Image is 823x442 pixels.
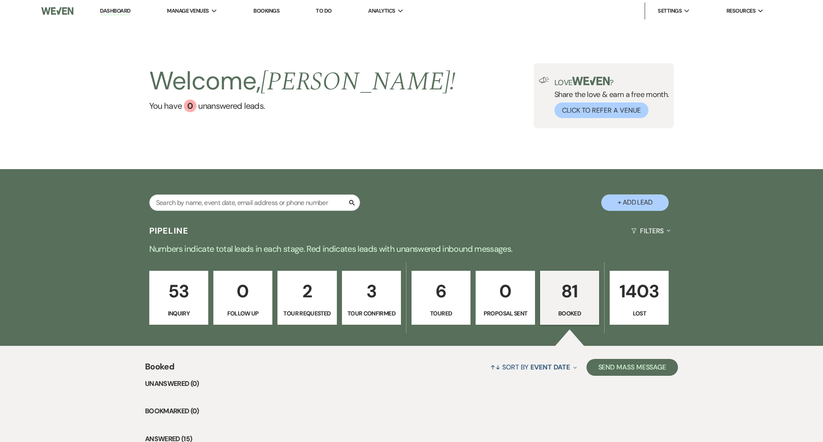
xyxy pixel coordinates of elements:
p: Lost [615,309,663,318]
span: Manage Venues [167,7,209,15]
button: Click to Refer a Venue [554,102,648,118]
span: [PERSON_NAME] ! [261,62,455,101]
h3: Pipeline [149,225,189,237]
span: Booked [145,360,174,378]
span: Settings [658,7,682,15]
img: weven-logo-green.svg [572,77,610,85]
p: 1403 [615,277,663,305]
button: Send Mass Message [586,359,678,376]
p: 6 [417,277,465,305]
p: 0 [481,277,529,305]
img: Weven Logo [41,2,74,20]
a: 3Tour Confirmed [342,271,401,325]
button: + Add Lead [601,194,669,211]
p: 53 [155,277,203,305]
li: Unanswered (0) [145,378,678,389]
span: Analytics [368,7,395,15]
p: 2 [283,277,331,305]
span: Event Date [530,363,570,372]
a: Dashboard [100,7,130,15]
a: Bookings [253,7,280,14]
p: Proposal Sent [481,309,529,318]
a: To Do [316,7,331,14]
h2: Welcome, [149,63,456,100]
a: 53Inquiry [149,271,208,325]
img: loud-speaker-illustration.svg [539,77,549,84]
p: 0 [219,277,267,305]
a: 0Follow Up [213,271,272,325]
p: Numbers indicate total leads in each stage. Red indicates leads with unanswered inbound messages. [108,242,715,256]
p: Love ? [554,77,669,86]
a: 81Booked [540,271,599,325]
a: 1403Lost [610,271,669,325]
a: 6Toured [411,271,471,325]
p: Tour Requested [283,309,331,318]
span: Resources [726,7,756,15]
p: 3 [347,277,395,305]
li: Bookmarked (0) [145,406,678,417]
span: ↑↓ [490,363,500,372]
p: 81 [546,277,594,305]
p: Toured [417,309,465,318]
input: Search by name, event date, email address or phone number [149,194,360,211]
p: Inquiry [155,309,203,318]
p: Tour Confirmed [347,309,395,318]
a: You have 0 unanswered leads. [149,100,456,112]
button: Sort By Event Date [487,356,580,378]
button: Filters [628,220,674,242]
p: Follow Up [219,309,267,318]
p: Booked [546,309,594,318]
div: Share the love & earn a free month. [549,77,669,118]
div: 0 [184,100,196,112]
a: 2Tour Requested [277,271,336,325]
a: 0Proposal Sent [476,271,535,325]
